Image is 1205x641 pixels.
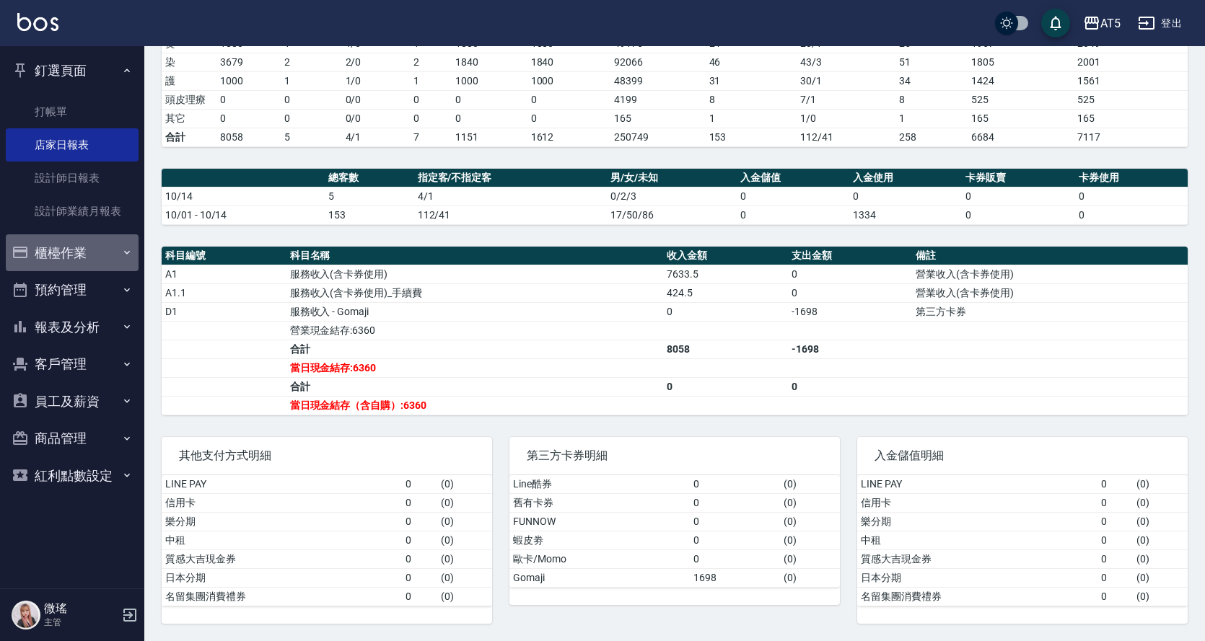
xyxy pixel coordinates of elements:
td: 1 [281,71,342,90]
th: 入金儲值 [737,169,849,187]
button: 預約管理 [6,271,139,309]
td: A1.1 [162,283,286,302]
td: 0 [1097,587,1133,606]
td: 護 [162,71,216,90]
td: 當日現金結存:6360 [286,358,664,377]
td: 頭皮理療 [162,90,216,109]
th: 總客數 [325,169,413,187]
td: 8058 [663,340,788,358]
td: 日本分期 [162,568,402,587]
td: ( 0 ) [1133,568,1188,587]
td: 0 [1075,205,1188,224]
td: 營業收入(含卡券使用) [912,265,1188,283]
td: 營業現金結存:6360 [286,321,664,340]
td: 蝦皮劵 [509,531,690,549]
td: 0 [410,90,452,109]
a: 打帳單 [6,95,139,128]
td: ( 0 ) [780,531,840,549]
td: ( 0 ) [1133,475,1188,494]
td: 1000 [216,71,281,90]
td: ( 0 ) [780,493,840,512]
td: 服務收入 - Gomaji [286,302,664,321]
button: save [1041,9,1070,37]
td: 5 [281,128,342,146]
button: 員工及薪資 [6,383,139,420]
td: 0 [690,531,780,549]
td: 中租 [857,531,1097,549]
th: 支出金額 [788,247,913,265]
button: 商品管理 [6,420,139,457]
td: 合計 [286,340,664,358]
td: 服務收入(含卡券使用) [286,265,664,283]
div: AT5 [1100,14,1121,32]
td: 525 [1074,90,1188,109]
td: 0 [1097,493,1133,512]
td: 10/14 [162,187,325,205]
td: 名留集團消費禮券 [162,587,402,606]
td: 0/2/3 [607,187,737,205]
td: 3679 [216,53,281,71]
td: 2001 [1074,53,1188,71]
td: 1840 [527,53,611,71]
td: FUNNOW [509,512,690,531]
td: 1 [895,109,968,128]
td: 165 [968,109,1074,128]
img: Person [12,601,40,629]
td: 1805 [968,53,1074,71]
td: 2 [410,53,452,71]
td: 0 [402,512,437,531]
table: a dense table [857,475,1188,606]
td: 112/41 [414,205,607,224]
td: 樂分期 [857,512,1097,531]
a: 店家日報表 [6,128,139,162]
td: 0 [402,549,437,568]
td: 5 [325,187,413,205]
td: 營業收入(含卡券使用) [912,283,1188,302]
td: 1 / 0 [342,71,411,90]
td: ( 0 ) [437,568,492,587]
td: 其它 [162,109,216,128]
td: 258 [895,128,968,146]
td: 0 [402,493,437,512]
img: Logo [17,13,58,31]
th: 卡券使用 [1075,169,1188,187]
td: 0 [1097,512,1133,531]
td: ( 0 ) [780,549,840,568]
td: 0 [690,512,780,531]
td: ( 0 ) [437,512,492,531]
td: ( 0 ) [1133,531,1188,549]
td: 0 [402,531,437,549]
td: D1 [162,302,286,321]
td: LINE PAY [162,475,402,494]
p: 主管 [44,616,118,629]
td: 0 [962,187,1074,205]
th: 男/女/未知 [607,169,737,187]
td: 112/41 [797,128,895,146]
span: 第三方卡券明細 [527,448,823,463]
button: 櫃檯作業 [6,234,139,272]
td: 0 [690,549,780,568]
td: 0 [402,587,437,606]
td: 中租 [162,531,402,549]
td: 4/1 [414,187,607,205]
td: ( 0 ) [437,493,492,512]
button: 報表及分析 [6,309,139,346]
td: 0 [1097,531,1133,549]
td: 424.5 [663,283,788,302]
td: 48399 [610,71,705,90]
h5: 微瑤 [44,601,118,616]
td: 1334 [849,205,962,224]
td: 0 / 0 [342,90,411,109]
td: 8 [706,90,797,109]
td: ( 0 ) [1133,512,1188,531]
td: 0 [216,109,281,128]
td: 0 [737,187,849,205]
th: 備註 [912,247,1188,265]
table: a dense table [509,475,840,588]
td: 0 [1097,549,1133,568]
th: 指定客/不指定客 [414,169,607,187]
td: 0 [788,377,913,396]
a: 設計師業績月報表 [6,195,139,228]
td: 0 [452,109,527,128]
td: 2 [281,53,342,71]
